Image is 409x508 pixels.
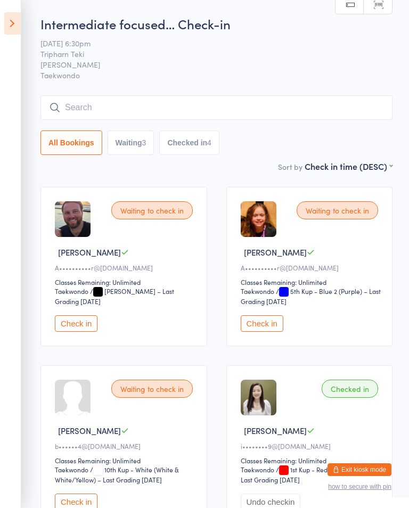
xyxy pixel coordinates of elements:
div: Classes Remaining: Unlimited [241,277,382,286]
div: Waiting to check in [111,380,193,398]
button: Checked in4 [159,130,219,155]
span: / 5th Kup - Blue 2 (Purple) – Last Grading [DATE] [241,286,381,306]
span: Taekwondo [40,70,392,80]
span: [PERSON_NAME] [58,425,121,436]
div: Taekwondo [241,286,274,296]
img: image1694157638.png [241,380,276,415]
div: 4 [207,138,211,147]
div: Taekwondo [241,465,274,474]
div: Classes Remaining: Unlimited [55,456,196,465]
button: how to secure with pin [328,483,391,490]
span: Tripharn Teki [40,48,376,59]
button: All Bookings [40,130,102,155]
label: Sort by [278,161,302,172]
div: b••••••4@[DOMAIN_NAME] [55,441,196,450]
img: image1694157684.png [55,201,91,237]
img: image1694157704.png [241,201,276,237]
div: i••••••••9@[DOMAIN_NAME] [241,441,382,450]
div: Checked in [322,380,378,398]
span: [PERSON_NAME] [244,425,307,436]
h2: Intermediate focused… Check-in [40,15,392,32]
span: [PERSON_NAME] [244,247,307,258]
div: 3 [142,138,146,147]
div: A••••••••••r@[DOMAIN_NAME] [241,263,382,272]
span: / 10th Kup - White (White & White/Yellow) – Last Grading [DATE] [55,465,179,484]
div: Check in time (DESC) [305,160,392,172]
span: / 1st Kup - Red 3 (Red/Black) – Last Grading [DATE] [241,465,374,484]
div: A••••••••••r@[DOMAIN_NAME] [55,263,196,272]
span: [PERSON_NAME] [40,59,376,70]
div: Waiting to check in [297,201,378,219]
span: [PERSON_NAME] [58,247,121,258]
div: Taekwondo [55,465,88,474]
button: Check in [241,315,283,332]
button: Exit kiosk mode [328,463,391,476]
div: Taekwondo [55,286,88,296]
div: Classes Remaining: Unlimited [55,277,196,286]
span: / [PERSON_NAME] – Last Grading [DATE] [55,286,174,306]
input: Search [40,95,392,120]
span: [DATE] 6:30pm [40,38,376,48]
div: Waiting to check in [111,201,193,219]
button: Waiting3 [108,130,154,155]
button: Check in [55,315,97,332]
div: Classes Remaining: Unlimited [241,456,382,465]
